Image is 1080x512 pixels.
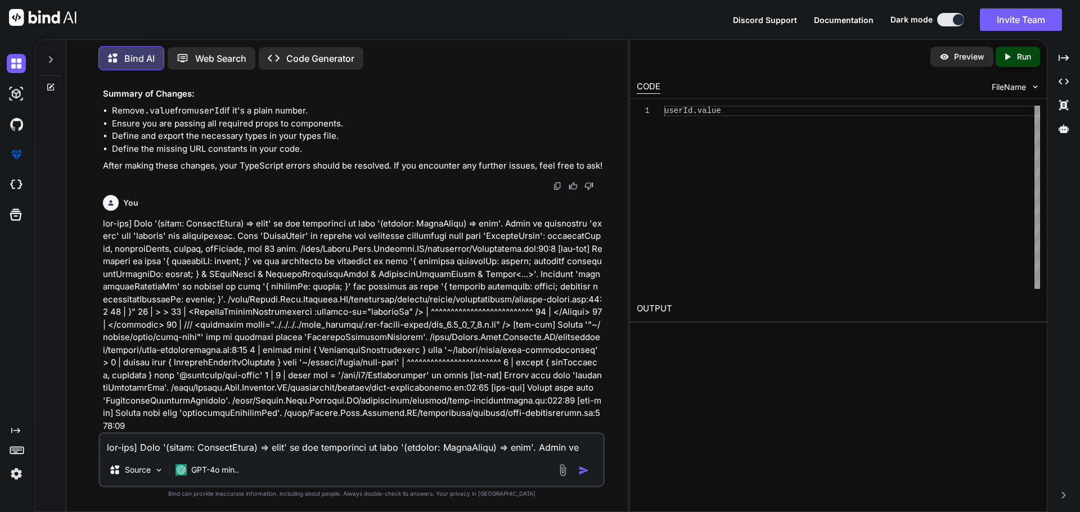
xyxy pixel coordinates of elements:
p: Preview [954,51,984,62]
p: Bind AI [124,52,155,65]
img: settings [7,464,26,483]
img: icon [578,465,589,476]
img: chevron down [1030,82,1040,92]
h3: Summary of Changes: [103,88,602,101]
img: Bind AI [9,9,76,26]
button: Discord Support [733,14,797,26]
li: Define and export the necessary types in your types file. [112,130,602,143]
img: darkChat [7,54,26,73]
h2: OUTPUT [630,296,1047,322]
span: value [697,106,721,115]
code: userId [194,105,224,116]
p: Source [125,464,151,475]
img: dislike [584,182,593,191]
span: Dark mode [890,14,933,25]
img: GPT-4o mini [175,464,187,475]
li: Define the missing URL constants in your code. [112,143,602,156]
h6: You [123,197,138,209]
p: After making these changes, your TypeScript errors should be resolved. If you encounter any furth... [103,160,602,173]
code: .value [145,105,175,116]
span: Discord Support [733,15,797,25]
img: preview [939,52,949,62]
img: attachment [556,464,569,477]
p: Code Generator [286,52,354,65]
img: premium [7,145,26,164]
button: Invite Team [980,8,1062,31]
span: . [692,106,697,115]
p: GPT-4o min.. [191,464,239,475]
img: cloudideIcon [7,175,26,194]
div: 1 [637,106,650,116]
div: CODE [637,80,660,94]
p: Bind can provide inaccurate information, including about people. Always double-check its answers.... [98,490,605,498]
span: Documentation [814,15,874,25]
p: Web Search [195,52,246,65]
span: userId [664,106,692,115]
img: githubDark [7,115,26,134]
li: Remove from if it's a plain number. [112,105,602,117]
p: lor-ips] Dolo '(sitam: ConsectEtura) => elit' se doe temporinci ut labo '(etdolor: MagnaAliqu) =>... [103,218,602,433]
li: Ensure you are passing all required props to components. [112,117,602,130]
span: FileName [992,81,1026,93]
img: like [569,182,578,191]
img: darkAi-studio [7,84,26,103]
p: Run [1017,51,1031,62]
img: copy [553,182,562,191]
button: Documentation [814,14,874,26]
img: Pick Models [154,465,164,475]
